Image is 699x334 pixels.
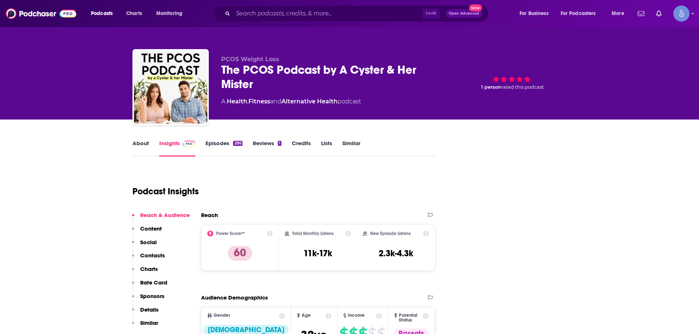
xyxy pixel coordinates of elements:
[126,8,142,19] span: Charts
[348,313,365,318] span: Income
[121,8,146,19] a: Charts
[399,313,422,323] span: Parental Status
[673,5,689,22] span: Logged in as Spiral5-G1
[673,5,689,22] img: User Profile
[132,186,199,197] h1: Podcast Insights
[248,98,270,105] a: Fitness
[469,4,482,11] span: New
[86,8,122,19] button: open menu
[151,8,192,19] button: open menu
[561,8,596,19] span: For Podcasters
[140,306,159,313] p: Details
[270,98,281,105] span: and
[156,8,182,19] span: Monitoring
[6,7,76,21] img: Podchaser - Follow, Share and Rate Podcasts
[321,140,332,157] a: Lists
[457,56,567,101] div: 1 personrated this podcast
[673,5,689,22] button: Show profile menu
[140,212,190,219] p: Reach & Audience
[607,8,633,19] button: open menu
[278,141,281,146] div: 1
[653,7,665,20] a: Show notifications dropdown
[140,225,162,232] p: Content
[501,84,544,90] span: rated this podcast
[132,265,158,279] button: Charts
[220,5,496,22] div: Search podcasts, credits, & more...
[422,9,440,18] span: Ctrl K
[140,319,158,326] p: Similar
[292,231,334,236] h2: Total Monthly Listens
[132,252,165,265] button: Contacts
[612,8,624,19] span: More
[216,231,245,236] h2: Power Score™
[140,279,167,286] p: Rate Card
[132,239,157,252] button: Social
[132,140,149,157] a: About
[159,140,196,157] a: InsightsPodchaser Pro
[379,248,413,259] h3: 2.3k-4.3k
[247,98,248,105] span: ,
[91,8,113,19] span: Podcasts
[635,7,647,20] a: Show notifications dropdown
[132,293,164,306] button: Sponsors
[445,9,483,18] button: Open AdvancedNew
[281,98,338,105] a: Alternative Health
[140,265,158,272] p: Charts
[183,141,196,147] img: Podchaser Pro
[233,8,422,19] input: Search podcasts, credits, & more...
[214,313,230,318] span: Gender
[302,313,311,318] span: Age
[132,212,190,225] button: Reach & Audience
[481,84,501,90] span: 1 person
[449,12,479,15] span: Open Advanced
[132,279,167,293] button: Rate Card
[514,8,558,19] button: open menu
[140,293,164,300] p: Sponsors
[520,8,549,19] span: For Business
[221,97,361,106] div: A podcast
[342,140,360,157] a: Similar
[556,8,607,19] button: open menu
[205,140,242,157] a: Episodes286
[132,319,158,333] button: Similar
[233,141,242,146] div: 286
[140,239,157,246] p: Social
[140,252,165,259] p: Contacts
[228,246,252,261] p: 60
[292,140,311,157] a: Credits
[132,225,162,239] button: Content
[201,294,268,301] h2: Audience Demographics
[370,231,411,236] h2: New Episode Listens
[303,248,332,259] h3: 11k-17k
[134,51,207,124] img: The PCOS Podcast by A Cyster & Her Mister
[253,140,281,157] a: Reviews1
[221,56,279,63] span: PCOS Weight Loss
[227,98,247,105] a: Health
[132,306,159,320] button: Details
[201,212,218,219] h2: Reach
